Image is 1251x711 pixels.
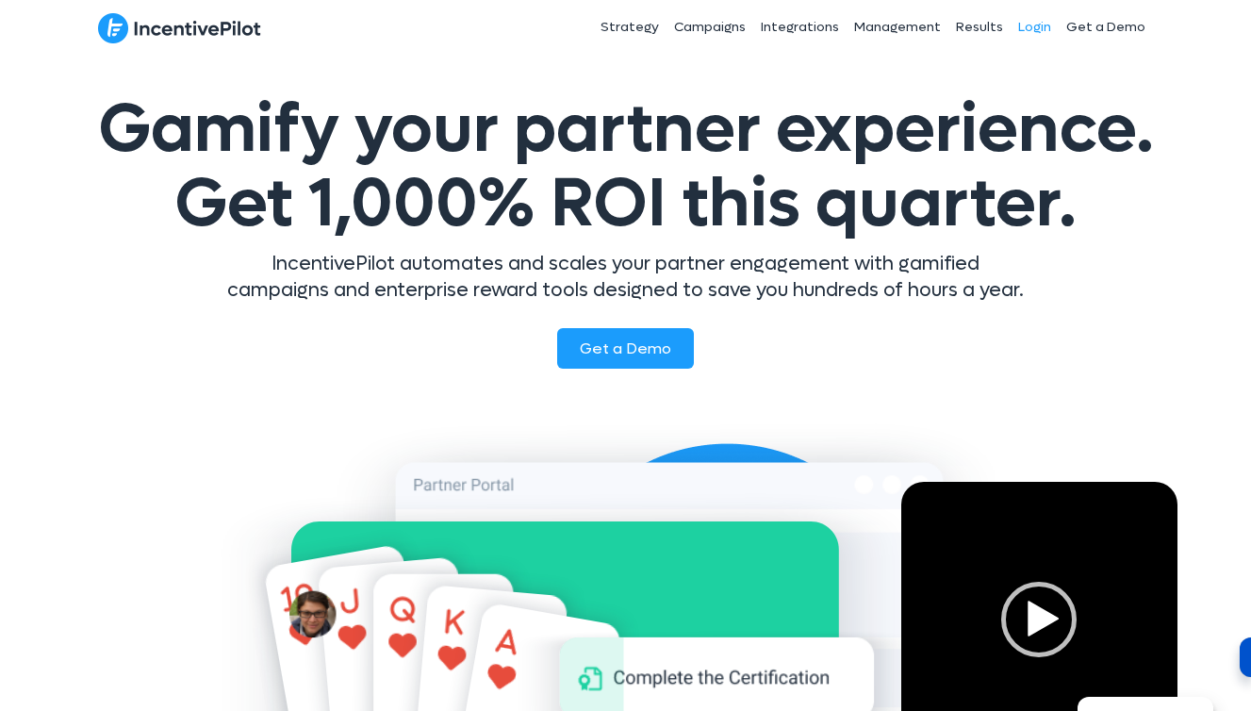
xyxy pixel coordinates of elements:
[847,4,948,51] a: Management
[753,4,847,51] a: Integrations
[225,251,1027,304] p: IncentivePilot automates and scales your partner engagement with gamified campaigns and enterpris...
[580,339,671,358] span: Get a Demo
[948,4,1011,51] a: Results
[98,12,261,44] img: IncentivePilot
[557,328,694,369] a: Get a Demo
[174,159,1077,248] span: Get 1,000% ROI this quarter.
[464,4,1154,51] nav: Header Menu
[98,85,1154,248] span: Gamify your partner experience.
[1059,4,1153,51] a: Get a Demo
[1011,4,1059,51] a: Login
[667,4,753,51] a: Campaigns
[1001,582,1077,657] div: Play
[593,4,667,51] a: Strategy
